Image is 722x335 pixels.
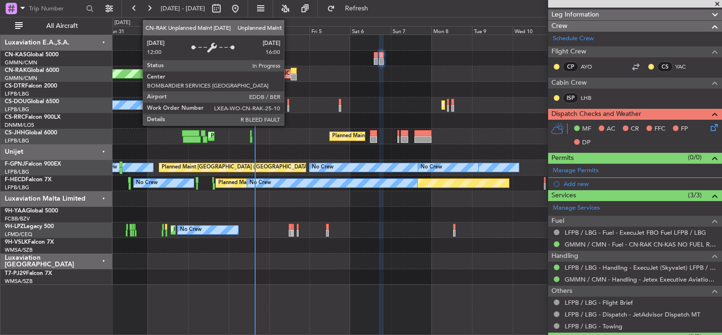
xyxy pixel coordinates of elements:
[5,52,26,58] span: CN-KAS
[581,94,602,102] a: LHB
[5,161,61,167] a: F-GPNJFalcon 900EX
[565,229,706,237] a: LFPB / LBG - Fuel - ExecuJet FBO Fuel LFPB / LBG
[688,152,702,162] span: (0/0)
[161,4,205,13] span: [DATE] - [DATE]
[563,93,578,103] div: ISP
[631,124,639,134] span: CR
[654,124,665,134] span: FFC
[5,239,54,245] a: 9H-VSLKFalcon 7X
[5,224,54,229] a: 9H-LPZLegacy 500
[147,26,188,35] div: Mon 1
[565,310,700,318] a: LFPB / LBG - Dispatch - JetAdvisor Dispatch MT
[5,231,32,238] a: LFMD/CEQ
[5,90,29,97] a: LFPB/LBG
[5,278,33,285] a: WMSA/SZB
[10,18,103,34] button: All Aircraft
[551,286,572,297] span: Others
[309,26,350,35] div: Fri 5
[229,26,269,35] div: Wed 3
[180,223,202,237] div: No Crew
[249,176,271,190] div: No Crew
[551,46,586,57] span: Flight Crew
[5,52,59,58] a: CN-KASGlobal 5000
[444,98,593,112] div: Planned Maint [GEOGRAPHIC_DATA] ([GEOGRAPHIC_DATA])
[29,1,83,16] input: Trip Number
[5,68,59,73] a: CN-RAKGlobal 6000
[337,5,377,12] span: Refresh
[107,26,147,35] div: Sun 31
[565,264,717,272] a: LFPB / LBG - Handling - ExecuJet (Skyvalet) LFPB / LBG
[565,322,622,330] a: LFPB / LBG - Towing
[5,247,33,254] a: WMSA/SZB
[332,129,481,143] div: Planned Maint [GEOGRAPHIC_DATA] ([GEOGRAPHIC_DATA])
[5,75,37,82] a: GMMN/CMN
[551,251,578,262] span: Handling
[5,130,57,136] a: CS-JHHGlobal 6000
[551,190,576,201] span: Services
[688,190,702,200] span: (3/3)
[472,26,513,35] div: Tue 9
[5,177,52,183] a: F-HECDFalcon 7X
[211,67,366,81] div: Unplanned Maint [GEOGRAPHIC_DATA] ([GEOGRAPHIC_DATA])
[551,216,564,227] span: Fuel
[5,68,27,73] span: CN-RAK
[675,62,696,71] a: YAC
[5,161,25,167] span: F-GPNJ
[5,168,29,176] a: LFPB/LBG
[5,184,29,191] a: LFPB/LBG
[551,78,587,88] span: Cabin Crew
[269,26,310,35] div: Thu 4
[5,224,24,229] span: 9H-LPZ
[582,124,591,134] span: MF
[657,62,673,72] div: CS
[25,23,100,29] span: All Aircraft
[350,26,391,35] div: Sat 6
[581,62,602,71] a: AYO
[5,83,57,89] a: CS-DTRFalcon 2000
[5,83,25,89] span: CS-DTR
[551,21,567,32] span: Crew
[5,271,52,276] a: T7-PJ29Falcon 7X
[391,26,431,35] div: Sun 7
[188,26,229,35] div: Tue 2
[565,275,717,283] a: GMMN / CMN - Handling - Jetex Executive Aviation [GEOGRAPHIC_DATA] GMMN / CMN
[553,34,594,44] a: Schedule Crew
[553,166,599,176] a: Manage Permits
[421,160,442,175] div: No Crew
[5,271,26,276] span: T7-PJ29
[211,129,360,143] div: Planned Maint [GEOGRAPHIC_DATA] ([GEOGRAPHIC_DATA])
[431,26,472,35] div: Mon 8
[551,9,599,20] span: Leg Information
[5,115,25,120] span: CS-RRC
[5,99,27,105] span: CS-DOU
[5,106,29,113] a: LFPB/LBG
[5,115,60,120] a: CS-RRCFalcon 900LX
[565,299,633,307] a: LFPB / LBG - Flight Brief
[563,62,578,72] div: CP
[681,124,688,134] span: FP
[564,180,717,188] div: Add new
[513,26,553,35] div: Wed 10
[553,203,600,213] a: Manage Services
[323,1,379,16] button: Refresh
[173,223,279,237] div: Planned Maint Nice ([GEOGRAPHIC_DATA])
[136,176,158,190] div: No Crew
[5,215,30,222] a: FCBB/BZV
[551,109,641,120] span: Dispatch Checks and Weather
[5,177,26,183] span: F-HECD
[149,19,165,27] div: [DATE]
[312,160,334,175] div: No Crew
[218,176,367,190] div: Planned Maint [GEOGRAPHIC_DATA] ([GEOGRAPHIC_DATA])
[5,208,58,214] a: 9H-YAAGlobal 5000
[5,99,59,105] a: CS-DOUGlobal 6500
[551,153,574,164] span: Permits
[582,138,591,148] span: DP
[5,239,28,245] span: 9H-VSLK
[5,122,34,129] a: DNMM/LOS
[607,124,615,134] span: AC
[114,19,130,27] div: [DATE]
[162,160,310,175] div: Planned Maint [GEOGRAPHIC_DATA] ([GEOGRAPHIC_DATA])
[5,208,26,214] span: 9H-YAA
[5,59,37,66] a: GMMN/CMN
[565,240,717,248] a: GMMN / CMN - Fuel - CN-RAK CN-KAS NO FUEL REQUIRED GMMN / CMN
